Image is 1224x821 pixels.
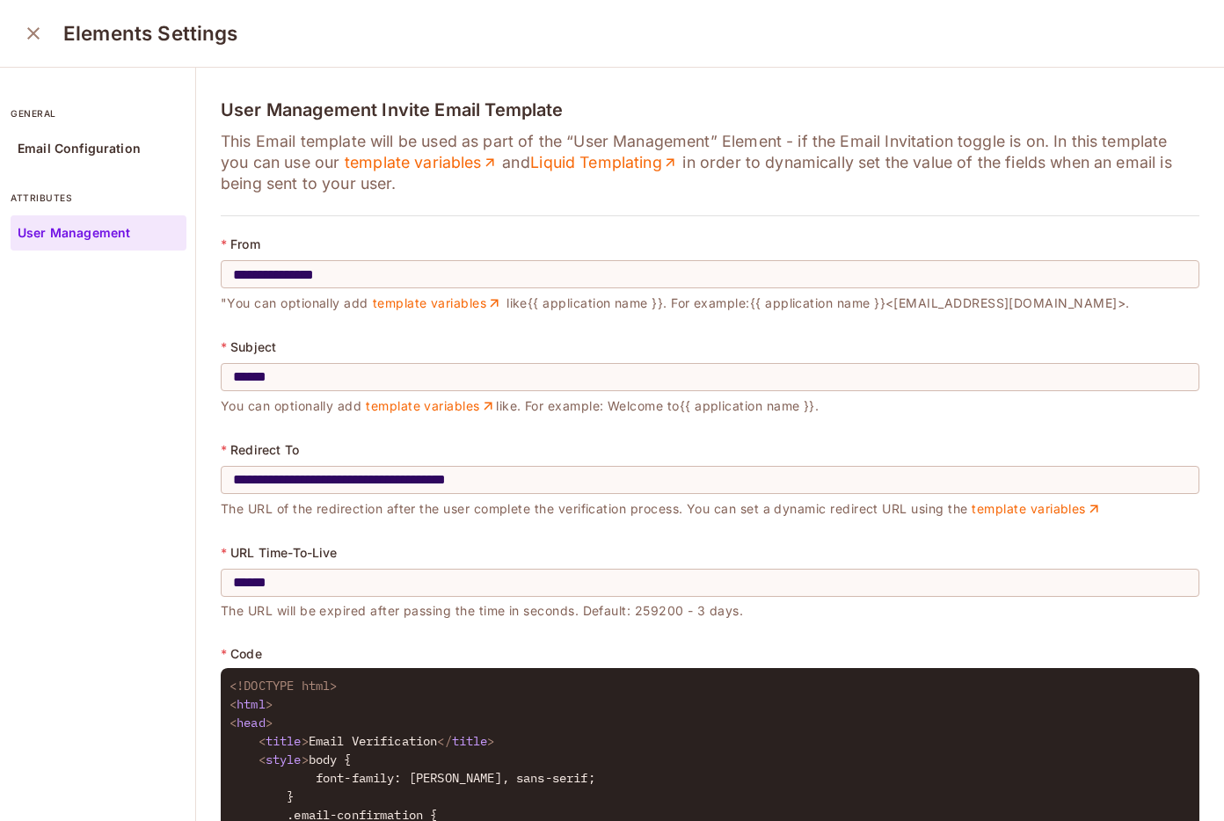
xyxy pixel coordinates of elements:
[63,21,238,46] h3: Elements Settings
[230,340,276,354] p: Subject
[221,597,1199,618] p: The URL will be expired after passing the time in seconds. Default: 259200 - 3 days.
[230,443,299,457] p: Redirect To
[221,398,819,413] span: You can optionally add like. For example: Welcome to {{ application name }} .
[11,106,186,120] p: general
[16,16,51,51] button: close
[530,152,679,173] a: Liquid Templating
[344,152,498,173] a: template variables
[366,398,496,414] a: template variables
[372,295,502,311] a: template variables
[230,647,262,661] p: Code
[11,191,186,205] p: attributes
[230,546,337,560] p: URL Time-To-Live
[18,142,141,156] p: Email Configuration
[221,295,1130,310] span: "You can optionally add like {{ application name }} . For example: {{ application name }} <[EMAIL...
[221,501,1102,516] span: The URL of the redirection after the user complete the verification process. You can set a dynami...
[221,131,1199,194] p: This Email template will be used as part of the “User Management” Element - if the Email Invitati...
[221,99,1199,120] h4: User Management Invite Email Template
[972,501,1102,517] a: template variables
[18,226,130,240] p: User Management
[230,237,260,251] p: From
